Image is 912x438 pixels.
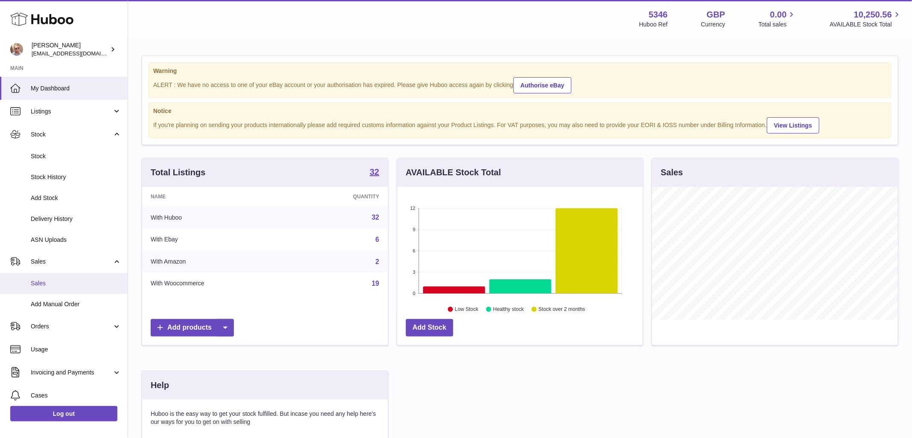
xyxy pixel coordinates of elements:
[31,131,112,139] span: Stock
[31,84,121,93] span: My Dashboard
[406,167,501,178] h3: AVAILABLE Stock Total
[294,187,388,206] th: Quantity
[31,107,112,116] span: Listings
[830,9,902,29] a: 10,250.56 AVAILABLE Stock Total
[32,50,125,57] span: [EMAIL_ADDRESS][DOMAIN_NAME]
[413,227,415,232] text: 9
[758,20,796,29] span: Total sales
[661,167,683,178] h3: Sales
[455,307,479,313] text: Low Stock
[151,380,169,391] h3: Help
[31,215,121,223] span: Delivery History
[376,258,379,265] a: 2
[513,77,572,93] a: Authorise eBay
[153,67,887,75] strong: Warning
[372,214,379,221] a: 32
[31,392,121,400] span: Cases
[142,273,294,295] td: With Woocommerce
[639,20,668,29] div: Huboo Ref
[153,76,887,93] div: ALERT : We have no access to one of your eBay account or your authorisation has expired. Please g...
[10,406,117,421] a: Log out
[31,300,121,308] span: Add Manual Order
[31,279,121,287] span: Sales
[32,41,108,58] div: [PERSON_NAME]
[758,9,796,29] a: 0.00 Total sales
[31,322,112,331] span: Orders
[31,345,121,354] span: Usage
[31,152,121,160] span: Stock
[31,194,121,202] span: Add Stock
[410,206,415,211] text: 12
[649,9,668,20] strong: 5346
[493,307,524,313] text: Healthy stock
[142,206,294,229] td: With Huboo
[707,9,725,20] strong: GBP
[10,43,23,56] img: support@radoneltd.co.uk
[31,258,112,266] span: Sales
[854,9,892,20] span: 10,250.56
[142,187,294,206] th: Name
[413,248,415,253] text: 6
[151,167,206,178] h3: Total Listings
[153,116,887,133] div: If you're planning on sending your products internationally please add required customs informati...
[370,168,379,178] a: 32
[830,20,902,29] span: AVAILABLE Stock Total
[770,9,787,20] span: 0.00
[376,236,379,243] a: 6
[767,117,819,133] a: View Listings
[539,307,585,313] text: Stock over 2 months
[31,368,112,377] span: Invoicing and Payments
[151,319,234,336] a: Add products
[153,107,887,115] strong: Notice
[372,280,379,287] a: 19
[31,236,121,244] span: ASN Uploads
[151,410,379,426] p: Huboo is the easy way to get your stock fulfilled. But incase you need any help here's our ways f...
[142,251,294,273] td: With Amazon
[701,20,726,29] div: Currency
[142,229,294,251] td: With Ebay
[406,319,453,336] a: Add Stock
[370,168,379,176] strong: 32
[413,291,415,296] text: 0
[413,270,415,275] text: 3
[31,173,121,181] span: Stock History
